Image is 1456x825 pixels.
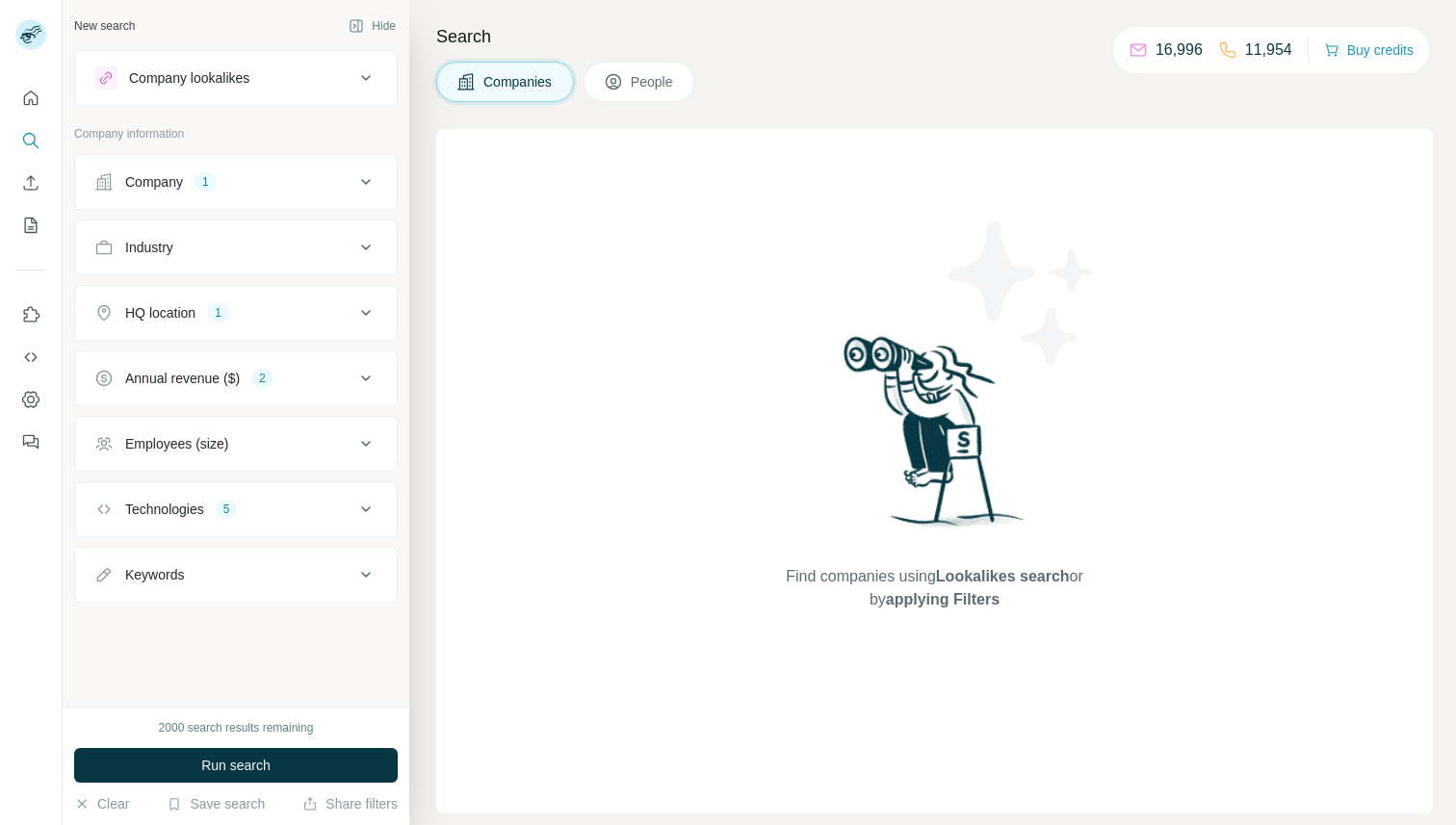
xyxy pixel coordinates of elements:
span: People [631,72,675,91]
button: Keywords [75,552,397,598]
div: Industry [125,238,173,257]
div: Employees (size) [125,434,228,453]
button: Feedback [15,425,46,459]
div: HQ location [125,303,195,322]
button: Technologies5 [75,486,397,532]
div: Technologies [125,500,204,519]
h4: Search [436,23,1433,50]
p: 11,954 [1245,39,1292,62]
button: Save search [167,794,265,813]
button: Run search [74,748,398,783]
div: 2000 search results remaining [159,719,314,736]
div: New search [74,17,135,35]
p: Company information [74,125,398,142]
button: Use Surfe API [15,340,46,374]
button: Annual revenue ($)2 [75,355,397,401]
span: applying Filters [886,591,1000,607]
span: Run search [201,756,271,775]
button: Employees (size) [75,421,397,467]
span: Lookalikes search [936,568,1070,584]
div: Company [125,172,183,192]
div: 2 [251,370,273,387]
p: 16,996 [1156,39,1203,62]
div: Company lookalikes [129,68,249,88]
button: Use Surfe on LinkedIn [15,297,46,332]
button: Buy credits [1324,37,1414,64]
button: My lists [15,208,46,243]
button: HQ location1 [75,290,397,336]
div: 1 [195,173,217,191]
button: Hide [335,12,409,40]
span: Find companies using or by [780,565,1088,611]
button: Industry [75,224,397,271]
div: Annual revenue ($) [125,369,240,388]
button: Clear [74,794,129,813]
button: Dashboard [15,382,46,417]
button: Company lookalikes [75,55,397,101]
button: Enrich CSV [15,166,46,200]
div: 5 [216,501,238,518]
button: Share filters [302,794,398,813]
button: Search [15,123,46,158]
span: Companies [483,72,554,91]
button: Quick start [15,81,46,116]
img: Surfe Illustration - Stars [935,206,1108,379]
div: Keywords [125,565,184,584]
button: Company1 [75,159,397,205]
div: 1 [207,304,229,322]
img: Surfe Illustration - Woman searching with binoculars [835,331,1035,546]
